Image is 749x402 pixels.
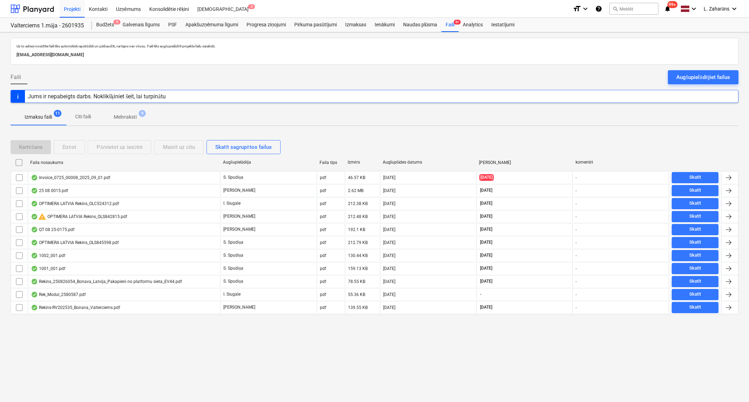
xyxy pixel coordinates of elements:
button: Skatīt [672,185,718,196]
a: Analytics [459,18,487,32]
div: Augšupielādēja [223,160,314,165]
div: 2.62 MB [348,188,363,193]
span: 9+ [454,20,461,25]
span: [DATE] [479,239,493,245]
span: L. Zaharāns [704,6,729,12]
div: 212.48 KB [348,214,368,219]
div: [DATE] [383,305,395,310]
div: Skatīt [689,225,701,233]
p: Citi faili [74,113,91,120]
a: PSF [164,18,181,32]
p: [PERSON_NAME] [223,304,255,310]
a: Naudas plūsma [399,18,442,32]
a: Apakšuzņēmuma līgumi [181,18,242,32]
i: keyboard_arrow_down [581,5,590,13]
div: Izmērs [348,160,377,165]
div: Skatīt [689,212,701,220]
div: Rekins-RV202535_Bonava_Valterciems.pdf [31,305,120,310]
div: [DATE] [383,240,395,245]
div: Faila tips [320,160,342,165]
a: Iestatījumi [487,18,519,32]
div: Skatīt [689,186,701,195]
span: 9 [139,110,146,117]
div: 212.79 KB [348,240,368,245]
div: OPTIMERA LATVIA Rekins_OLS845598.pdf [31,240,119,245]
a: Budžets9 [92,18,118,32]
div: Budžets [92,18,118,32]
i: format_size [573,5,581,13]
div: 1001_001.pdf [31,266,65,271]
div: - [576,227,577,232]
span: [DATE] [479,278,493,284]
div: pdf [320,188,326,193]
div: pdf [320,227,326,232]
p: Uz šo adresi nosūtītie faili tiks automātiski apstrādāti un pārbaudīti, vai tajos nav vīrusu. Fai... [17,44,732,48]
div: Valterciems 1.māja - 2601935 [11,22,84,29]
div: OCR pabeigts [31,201,38,206]
div: Rekins_250826054_Bonava_Latvija_Pakapieni no platformu sieta_EV44.pdf [31,279,182,284]
div: 159.13 KB [348,266,368,271]
a: Faili9+ [441,18,459,32]
div: pdf [320,175,326,180]
iframe: Chat Widget [714,368,749,402]
div: Skatīt [689,290,701,298]
button: Skatīt [672,211,718,222]
a: Galvenais līgums [118,18,164,32]
p: Melnraksti [114,113,137,121]
div: - [576,253,577,258]
div: [DATE] [383,214,395,219]
div: QT 08 25-0175.pdf [31,227,74,232]
button: Skatīt [672,250,718,261]
div: pdf [320,240,326,245]
div: 212.38 KB [348,201,368,206]
div: Augšuplādes datums [383,160,474,165]
div: [DATE] [383,266,395,271]
button: Skatīt [672,198,718,209]
span: 3 [248,4,255,9]
div: [DATE] [383,292,395,297]
button: Skatīt [672,263,718,274]
div: [DATE] [383,201,395,206]
div: pdf [320,214,326,219]
span: Faili [11,73,21,81]
div: - [576,305,577,310]
i: keyboard_arrow_down [730,5,738,13]
span: [DATE] [479,187,493,193]
span: 11 [54,110,61,117]
div: OCR pabeigts [31,214,38,219]
div: [DATE] [383,188,395,193]
span: [DATE] [479,174,494,181]
div: [DATE] [383,227,395,232]
span: [DATE] [479,265,493,271]
div: Skatīt [689,264,701,272]
div: 55.36 KB [348,292,365,297]
span: [DATE] [479,200,493,206]
span: - [479,291,482,297]
div: OCR pabeigts [31,266,38,271]
p: S. Spudiņa [223,239,243,245]
div: - [576,188,577,193]
span: [DATE] [479,304,493,310]
a: Ienākumi [370,18,399,32]
a: Izmaksas [341,18,370,32]
i: keyboard_arrow_down [690,5,698,13]
a: Progresa ziņojumi [242,18,290,32]
div: OCR pabeigts [31,188,38,193]
p: I. Siugale [223,291,241,297]
div: Jums ir nepabeigts darbs. Noklikšķiniet šeit, lai turpinātu [28,93,166,100]
div: - [576,175,577,180]
div: 1002_001.pdf [31,253,65,258]
button: Skatīt sagrupētos failus [206,140,281,154]
div: OCR pabeigts [31,279,38,284]
a: Pirkuma pasūtījumi [290,18,341,32]
div: 78.55 KB [348,279,365,284]
div: Faili [441,18,459,32]
button: Skatīt [672,172,718,183]
div: OCR pabeigts [31,227,38,232]
button: Skatīt [672,237,718,248]
button: Meklēt [609,3,658,15]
